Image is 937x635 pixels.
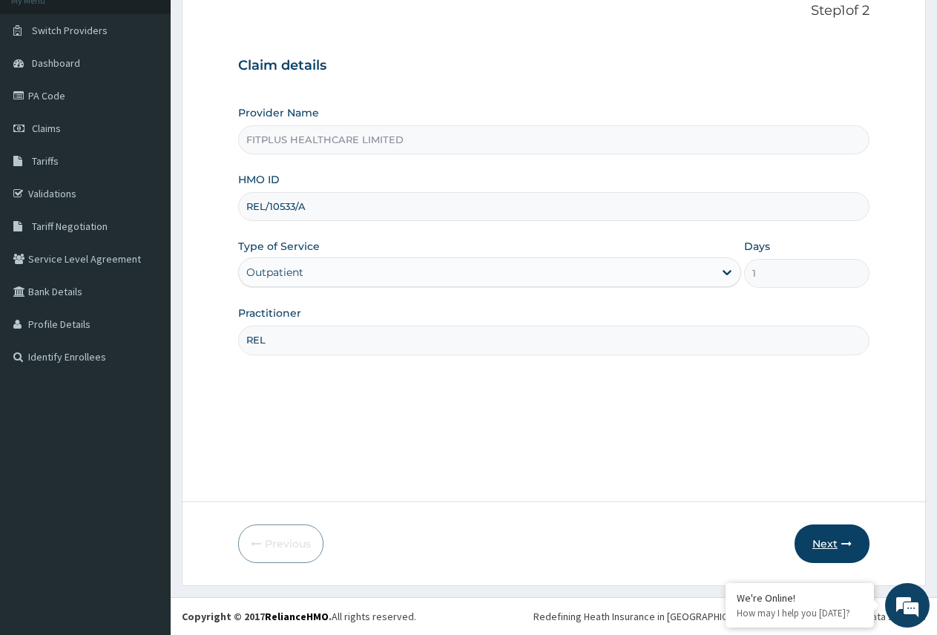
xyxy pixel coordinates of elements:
[171,597,937,635] footer: All rights reserved.
[27,74,60,111] img: d_794563401_company_1708531726252_794563401
[238,3,869,19] p: Step 1 of 2
[243,7,279,43] div: Minimize live chat window
[737,591,863,605] div: We're Online!
[744,239,770,254] label: Days
[32,154,59,168] span: Tariffs
[238,105,319,120] label: Provider Name
[265,610,329,623] a: RelianceHMO
[182,610,332,623] strong: Copyright © 2017 .
[77,83,249,102] div: Chat with us now
[7,405,283,457] textarea: Type your message and hit 'Enter'
[238,192,869,221] input: Enter HMO ID
[246,265,303,280] div: Outpatient
[32,122,61,135] span: Claims
[32,24,108,37] span: Switch Providers
[238,239,320,254] label: Type of Service
[795,524,869,563] button: Next
[533,609,926,624] div: Redefining Heath Insurance in [GEOGRAPHIC_DATA] using Telemedicine and Data Science!
[238,326,869,355] input: Enter Name
[238,524,323,563] button: Previous
[737,607,863,619] p: How may I help you today?
[32,56,80,70] span: Dashboard
[238,306,301,320] label: Practitioner
[238,58,869,74] h3: Claim details
[86,187,205,337] span: We're online!
[32,220,108,233] span: Tariff Negotiation
[238,172,280,187] label: HMO ID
